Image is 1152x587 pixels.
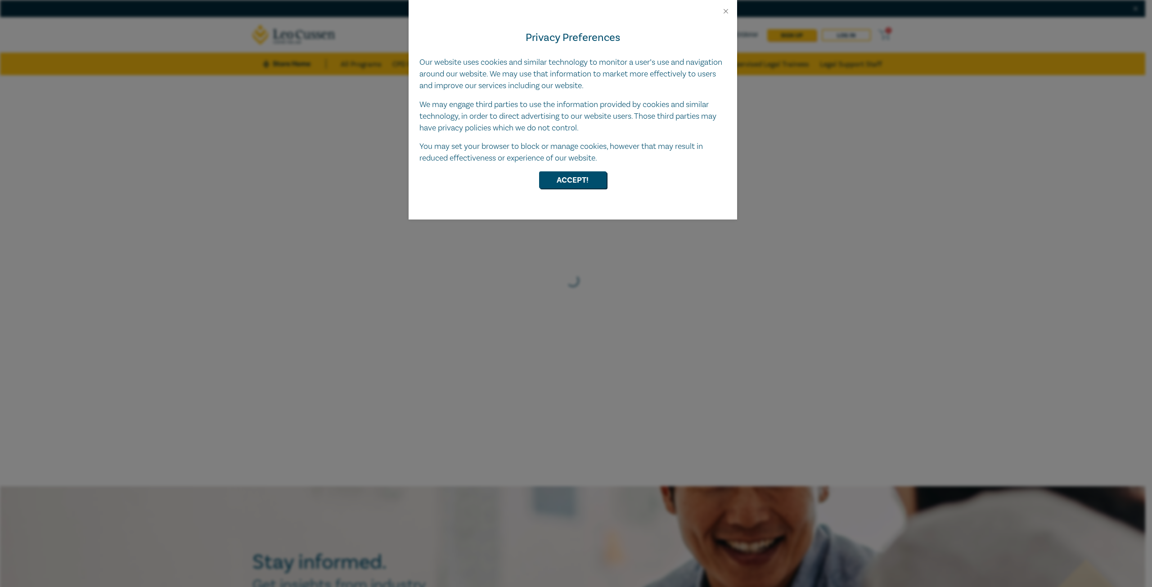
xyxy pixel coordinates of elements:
[419,57,726,92] p: Our website uses cookies and similar technology to monitor a user’s use and navigation around our...
[419,99,726,134] p: We may engage third parties to use the information provided by cookies and similar technology, in...
[419,30,726,46] h4: Privacy Preferences
[539,171,607,188] button: Accept!
[419,141,726,164] p: You may set your browser to block or manage cookies, however that may result in reduced effective...
[722,7,730,15] button: Close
